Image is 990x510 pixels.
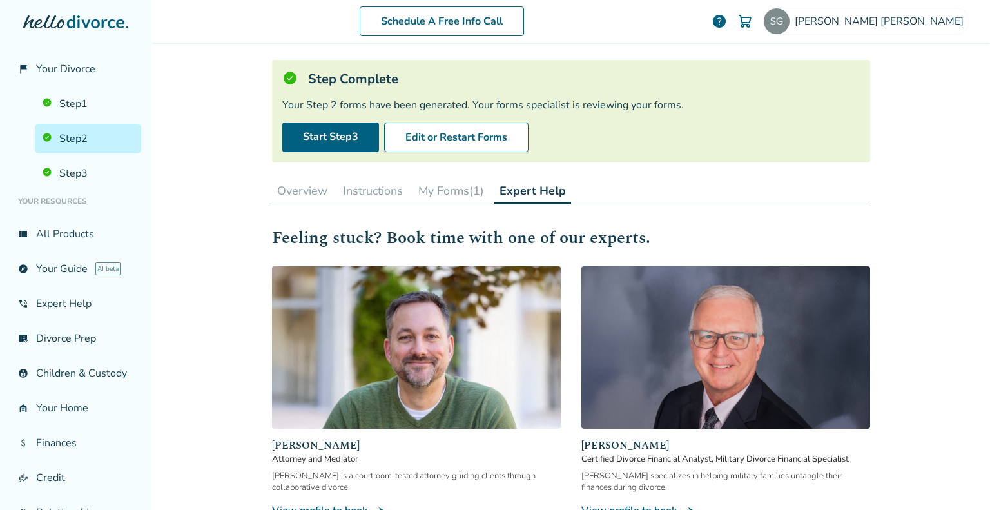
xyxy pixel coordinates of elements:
[282,98,860,112] div: Your Step 2 forms have been generated. Your forms specialist is reviewing your forms.
[272,266,561,429] img: Neil Forester
[737,14,753,29] img: Cart
[272,225,870,251] h2: Feeling stuck? Book time with one of our experts.
[338,178,408,204] button: Instructions
[95,262,121,275] span: AI beta
[10,54,141,84] a: flag_2Your Divorce
[272,438,561,453] span: [PERSON_NAME]
[18,438,28,448] span: attach_money
[36,62,95,76] span: Your Divorce
[764,8,790,34] img: pasleys@aol.com
[10,393,141,423] a: garage_homeYour Home
[10,254,141,284] a: exploreYour GuideAI beta
[35,89,141,119] a: Step1
[795,14,969,28] span: [PERSON_NAME] [PERSON_NAME]
[18,368,28,378] span: account_child
[10,289,141,319] a: phone_in_talkExpert Help
[10,324,141,353] a: list_alt_checkDivorce Prep
[494,178,571,204] button: Expert Help
[272,453,561,465] span: Attorney and Mediator
[308,70,398,88] h5: Step Complete
[18,64,28,74] span: flag_2
[581,453,870,465] span: Certified Divorce Financial Analyst, Military Divorce Financial Specialist
[18,333,28,344] span: list_alt_check
[926,448,990,510] iframe: Chat Widget
[712,14,727,29] a: help
[282,123,379,152] a: Start Step3
[581,470,870,493] div: [PERSON_NAME] specializes in helping military families untangle their finances during divorce.
[10,219,141,249] a: view_listAll Products
[360,6,524,36] a: Schedule A Free Info Call
[10,188,141,214] li: Your Resources
[384,123,529,152] button: Edit or Restart Forms
[581,266,870,429] img: David Smith
[18,264,28,274] span: explore
[272,470,561,493] div: [PERSON_NAME] is a courtroom-tested attorney guiding clients through collaborative divorce.
[581,438,870,453] span: [PERSON_NAME]
[18,403,28,413] span: garage_home
[272,178,333,204] button: Overview
[35,159,141,188] a: Step3
[18,229,28,239] span: view_list
[18,299,28,309] span: phone_in_talk
[35,124,141,153] a: Step2
[10,428,141,458] a: attach_moneyFinances
[10,463,141,493] a: finance_modeCredit
[413,178,489,204] button: My Forms(1)
[10,358,141,388] a: account_childChildren & Custody
[18,473,28,483] span: finance_mode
